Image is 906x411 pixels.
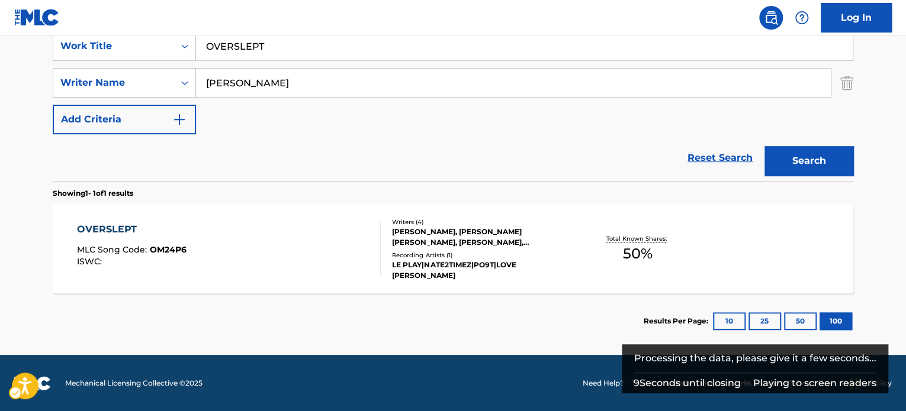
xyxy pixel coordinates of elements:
a: OVERSLEPTMLC Song Code:OM24P6ISWC:Writers (4)[PERSON_NAME], [PERSON_NAME] [PERSON_NAME], [PERSON_... [53,205,853,293]
img: search [764,11,778,25]
a: Reset Search [682,145,759,171]
span: 9 [634,377,640,389]
img: MLC Logo [14,9,60,26]
button: 50 [784,312,817,330]
a: Need Help? [583,378,624,389]
input: Search... [196,32,853,60]
img: Delete Criterion [840,68,853,98]
div: Writer Name [60,76,167,90]
button: 10 [713,312,746,330]
div: Recording Artists ( 1 ) [392,251,571,260]
button: 25 [748,312,781,330]
span: OM24P6 [150,244,187,255]
img: help [795,11,809,25]
a: Log In [821,3,892,33]
div: [PERSON_NAME], [PERSON_NAME] [PERSON_NAME], [PERSON_NAME], [PERSON_NAME] [392,226,571,248]
div: Processing the data, please give it a few seconds... [634,344,877,373]
span: 50 % [623,243,653,264]
button: Add Criteria [53,105,196,134]
button: Search [764,146,853,176]
div: Work Title [60,39,167,53]
p: Total Known Shares: [606,234,669,243]
img: 9d2ae6d4665cec9f34b9.svg [172,112,187,127]
div: LE PLAY|NATE2TIMEZ|PO9T|LOVE [PERSON_NAME] [392,260,571,281]
input: Search... [196,69,831,97]
span: ISWC : [77,256,105,267]
p: Results Per Page: [644,316,711,326]
button: 100 [820,312,852,330]
form: Search Form [53,31,853,182]
img: logo [14,376,51,390]
div: OVERSLEPT [77,222,187,237]
span: MLC Song Code : [77,244,150,255]
p: Showing 1 - 1 of 1 results [53,188,133,199]
div: Writers ( 4 ) [392,218,571,226]
span: Mechanical Licensing Collective © 2025 [65,378,203,389]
